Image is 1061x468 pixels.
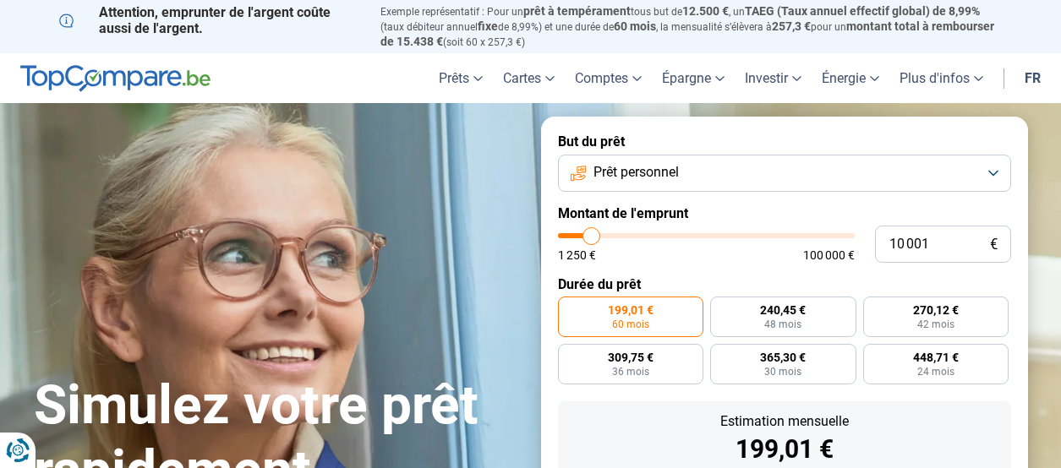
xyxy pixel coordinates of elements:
[990,237,998,252] span: €
[764,319,801,329] span: 48 mois
[478,19,498,33] span: fixe
[572,437,998,462] div: 199,01 €
[558,133,1011,150] label: But du prêt
[917,319,954,329] span: 42 mois
[760,304,806,316] span: 240,45 €
[59,4,360,36] p: Attention, emprunter de l'argent coûte aussi de l'argent.
[917,367,954,377] span: 24 mois
[20,65,211,92] img: TopCompare
[493,53,565,103] a: Cartes
[913,304,959,316] span: 270,12 €
[380,4,1003,49] p: Exemple représentatif : Pour un tous but de , un (taux débiteur annuel de 8,99%) et une durée de ...
[735,53,812,103] a: Investir
[745,4,980,18] span: TAEG (Taux annuel effectif global) de 8,99%
[558,155,1011,192] button: Prêt personnel
[913,351,959,363] span: 448,71 €
[523,4,631,18] span: prêt à tempérament
[812,53,889,103] a: Énergie
[565,53,652,103] a: Comptes
[558,249,596,261] span: 1 250 €
[558,276,1011,292] label: Durée du prêt
[558,205,1011,221] label: Montant de l'emprunt
[608,351,654,363] span: 309,75 €
[429,53,493,103] a: Prêts
[612,319,649,329] span: 60 mois
[764,367,801,377] span: 30 mois
[760,351,806,363] span: 365,30 €
[380,19,994,48] span: montant total à rembourser de 15.438 €
[608,304,654,316] span: 199,01 €
[772,19,811,33] span: 257,3 €
[652,53,735,103] a: Épargne
[593,163,679,182] span: Prêt personnel
[889,53,993,103] a: Plus d'infos
[803,249,855,261] span: 100 000 €
[1015,53,1051,103] a: fr
[614,19,656,33] span: 60 mois
[612,367,649,377] span: 36 mois
[682,4,729,18] span: 12.500 €
[572,415,998,428] div: Estimation mensuelle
